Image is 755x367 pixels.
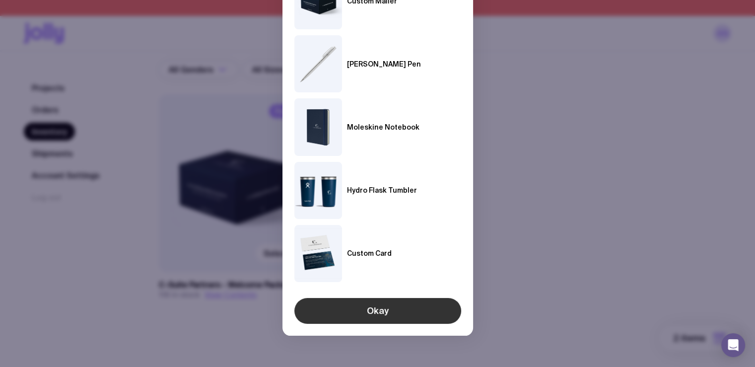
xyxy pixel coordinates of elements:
[347,249,392,257] h6: Custom Card
[347,60,421,68] h6: [PERSON_NAME] Pen
[347,186,417,194] h6: Hydro Flask Tumbler
[294,298,461,324] button: Okay
[721,333,745,357] div: Open Intercom Messenger
[347,123,419,131] h6: Moleskine Notebook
